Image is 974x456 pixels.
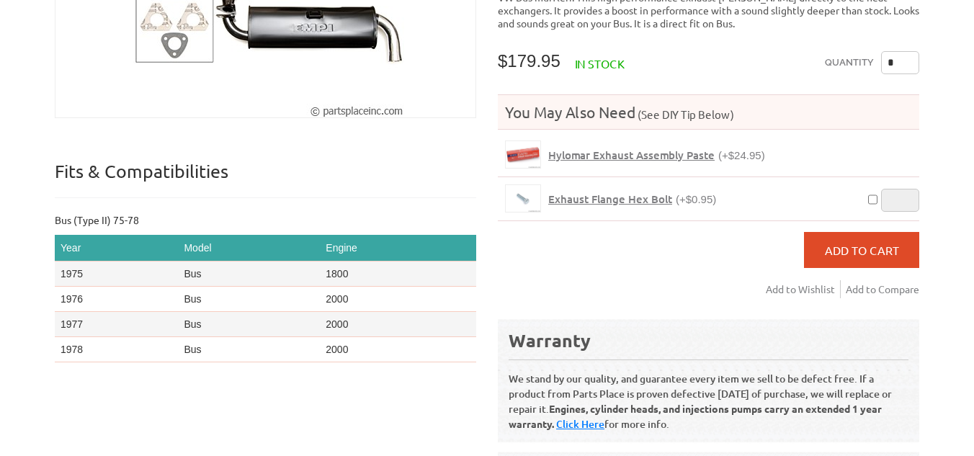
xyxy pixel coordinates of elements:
span: (+$0.95) [676,193,716,205]
td: Bus [178,312,320,337]
a: Click Here [556,417,604,431]
b: Engines, cylinder heads, and injections pumps carry an extended 1 year warranty. [509,402,882,430]
div: Warranty [509,328,908,352]
th: Year [55,235,178,261]
td: 2000 [320,337,476,362]
h4: You May Also Need [498,102,919,122]
span: $179.95 [498,51,560,71]
a: Hylomar Exhaust Assembly Paste [505,140,541,169]
a: Add to Compare [846,280,919,298]
span: Hylomar Exhaust Assembly Paste [548,148,715,162]
p: We stand by our quality, and guarantee every item we sell to be defect free. If a product from Pa... [509,359,908,432]
td: 1976 [55,287,178,312]
p: Bus (Type II) 75-78 [55,213,476,228]
span: Add to Cart [825,243,899,257]
td: Bus [178,261,320,287]
img: Exhaust Flange Hex Bolt [506,185,540,212]
img: Hylomar Exhaust Assembly Paste [506,141,540,168]
span: (+$24.95) [718,149,765,161]
td: Bus [178,287,320,312]
td: 1978 [55,337,178,362]
span: (See DIY Tip Below) [635,107,734,121]
label: Quantity [825,51,874,74]
p: Fits & Compatibilities [55,160,476,198]
a: Hylomar Exhaust Assembly Paste(+$24.95) [548,148,765,162]
a: Exhaust Flange Hex Bolt [505,184,541,213]
a: Add to Wishlist [766,280,841,298]
td: Bus [178,337,320,362]
a: Exhaust Flange Hex Bolt(+$0.95) [548,192,716,206]
span: In stock [575,56,625,71]
th: Engine [320,235,476,261]
td: 2000 [320,312,476,337]
td: 1977 [55,312,178,337]
th: Model [178,235,320,261]
span: Exhaust Flange Hex Bolt [548,192,672,206]
td: 1975 [55,261,178,287]
td: 2000 [320,287,476,312]
button: Add to Cart [804,232,919,268]
td: 1800 [320,261,476,287]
